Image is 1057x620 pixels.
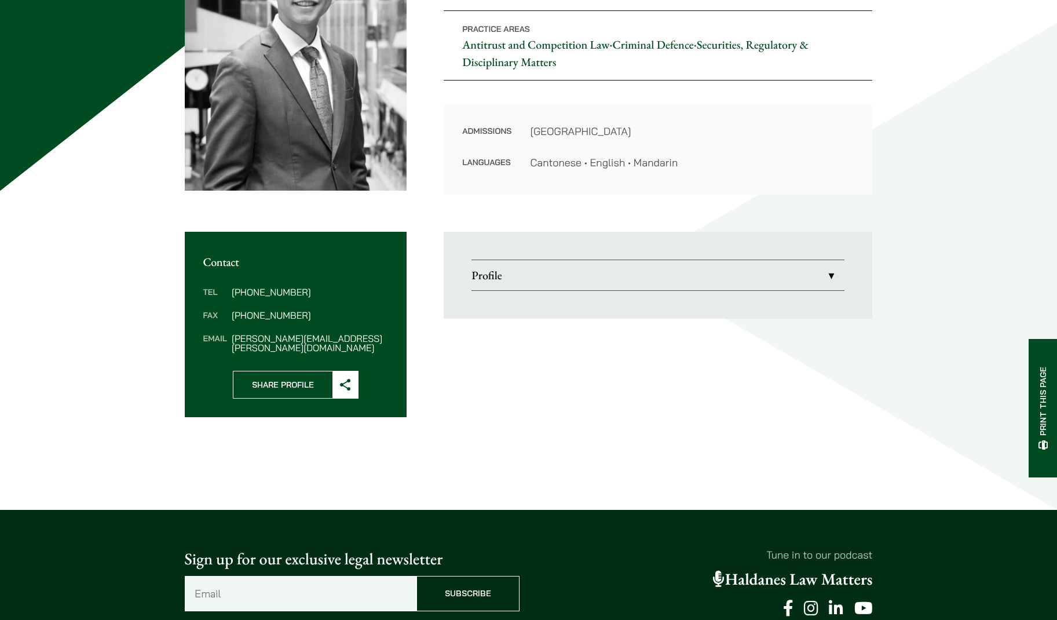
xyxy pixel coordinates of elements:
p: Sign up for our exclusive legal newsletter [185,547,520,571]
a: Antitrust and Competition Law [462,37,609,52]
dt: Fax [203,311,227,334]
dd: [PHONE_NUMBER] [232,287,388,297]
span: Practice Areas [462,24,530,34]
p: • • [444,10,872,81]
dt: Email [203,334,227,352]
dt: Tel [203,287,227,311]
p: Tune in to our podcast [538,547,873,563]
dt: Admissions [462,123,511,155]
dd: [GEOGRAPHIC_DATA] [530,123,854,139]
span: Share Profile [233,371,332,398]
h2: Contact [203,255,389,269]
dd: [PERSON_NAME][EMAIL_ADDRESS][PERSON_NAME][DOMAIN_NAME] [232,334,388,352]
dd: [PHONE_NUMBER] [232,311,388,320]
a: Profile [471,260,844,290]
a: Haldanes Law Matters [713,569,873,590]
input: Email [185,576,416,611]
input: Subscribe [416,576,520,611]
button: Share Profile [233,371,359,399]
a: Securities, Regulatory & Disciplinary Matters [462,37,809,70]
dd: Cantonese • English • Mandarin [530,155,854,170]
dt: Languages [462,155,511,170]
a: Criminal Defence [613,37,694,52]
